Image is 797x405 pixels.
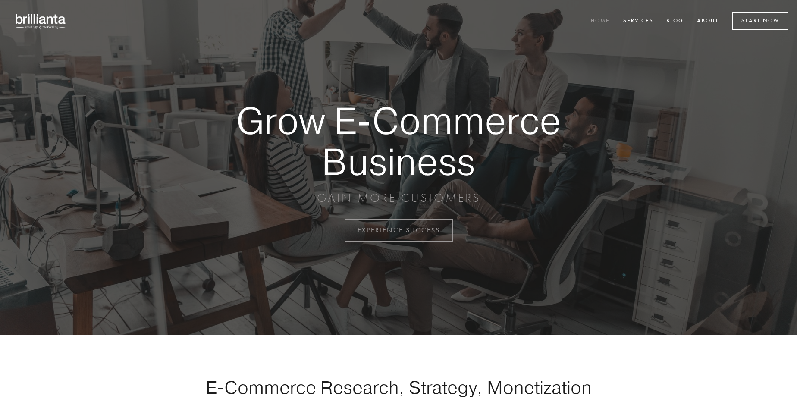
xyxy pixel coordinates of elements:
a: Home [585,14,615,28]
img: brillianta - research, strategy, marketing [9,9,73,34]
a: EXPERIENCE SUCCESS [345,219,453,242]
a: Services [618,14,659,28]
a: About [691,14,725,28]
strong: Grow E-Commerce Business [206,100,591,182]
a: Start Now [732,12,788,30]
h1: E-Commerce Research, Strategy, Monetization [179,377,618,398]
p: GAIN MORE CUSTOMERS [206,190,591,206]
a: Blog [661,14,689,28]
